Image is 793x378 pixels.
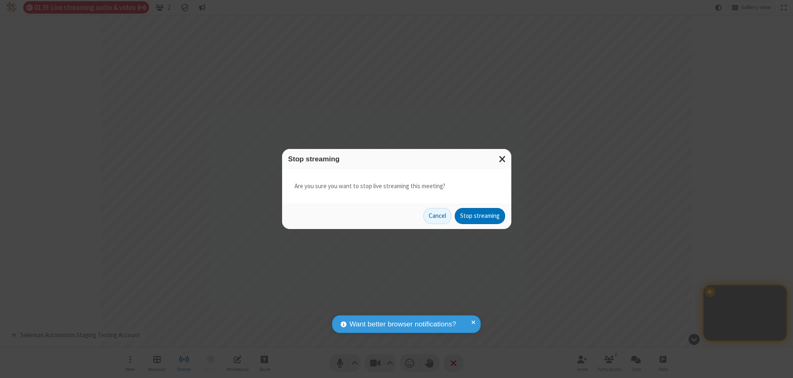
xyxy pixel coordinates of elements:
[455,208,505,224] button: Stop streaming
[282,169,511,203] div: Are you sure you want to stop live streaming this meeting?
[423,208,451,224] button: Cancel
[349,319,456,330] span: Want better browser notifications?
[494,149,511,169] button: Close modal
[288,155,505,163] h3: Stop streaming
